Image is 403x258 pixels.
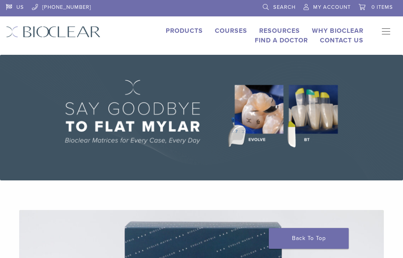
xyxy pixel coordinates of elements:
a: Back To Top [269,228,349,249]
a: Courses [215,27,247,35]
span: My Account [313,4,351,10]
a: Products [166,27,203,35]
a: Resources [259,27,300,35]
span: 0 items [371,4,393,10]
a: Find A Doctor [255,36,308,44]
span: Search [273,4,296,10]
a: Contact Us [320,36,363,44]
a: Why Bioclear [312,27,363,35]
nav: Primary Navigation [375,26,397,38]
img: Bioclear [6,26,101,38]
